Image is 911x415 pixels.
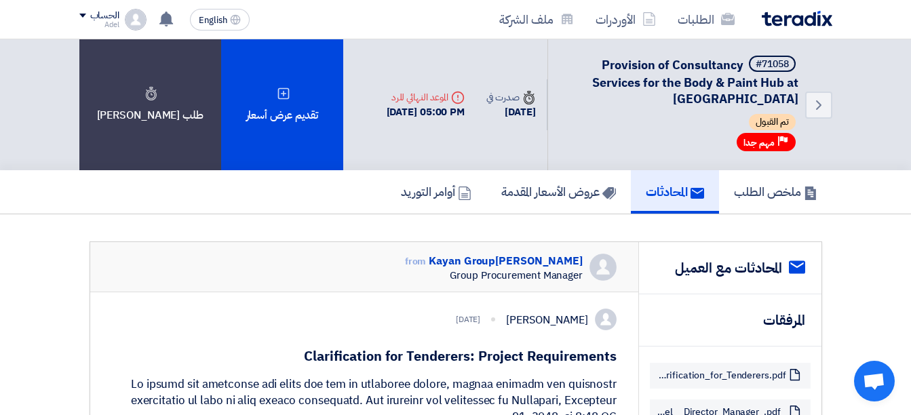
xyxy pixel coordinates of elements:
button: English [190,9,250,31]
div: [DATE] 05:00 PM [387,104,465,120]
div: Open chat [854,361,895,401]
h5: ملخص الطلب [734,184,817,199]
h5: عروض الأسعار المقدمة [501,184,616,199]
div: [DATE] [456,313,480,325]
span: تم القبول [749,114,796,130]
div: الحساب [90,10,119,22]
a: الأوردرات [585,3,667,35]
img: profile_test.png [595,309,617,330]
span: English [199,16,227,25]
div: [PERSON_NAME] [506,312,588,328]
a: المحادثات [631,170,719,214]
div: [PERSON_NAME] Kayan Group [402,254,583,269]
div: صدرت في [486,90,535,104]
a: Answers_for_clarification_for_Tenderers.pdf [657,370,786,382]
h2: المرفقات [763,311,805,330]
span: Provision of Consultancy Services for the Body & Paint Hub at [GEOGRAPHIC_DATA] [592,56,798,108]
div: Adel [79,21,119,28]
a: ملف الشركة [488,3,585,35]
div: #71058 [756,60,789,69]
h5: Provision of Consultancy Services for the Body & Paint Hub at Abu Rawash [564,56,798,107]
h2: المحادثات مع العميل [675,258,782,277]
a: أوامر التوريد [386,170,486,214]
span: from [405,254,427,269]
a: ملخص الطلب [719,170,832,214]
img: profile_test.png [125,9,147,31]
a: الطلبات [667,3,745,35]
a: عروض الأسعار المقدمة [486,170,631,214]
div: [DATE] [486,104,535,120]
img: Teradix logo [762,11,832,26]
h5: المحادثات [646,184,704,199]
h1: Clarification for Tenderers: Project Requirements [112,347,617,365]
div: تقديم عرض أسعار [221,39,343,170]
div: الموعد النهائي للرد [387,90,465,104]
div: Group Procurement Manager [402,269,583,281]
div: طلب [PERSON_NAME] [79,39,221,170]
span: مهم جدا [743,136,775,149]
h5: أوامر التوريد [401,184,471,199]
